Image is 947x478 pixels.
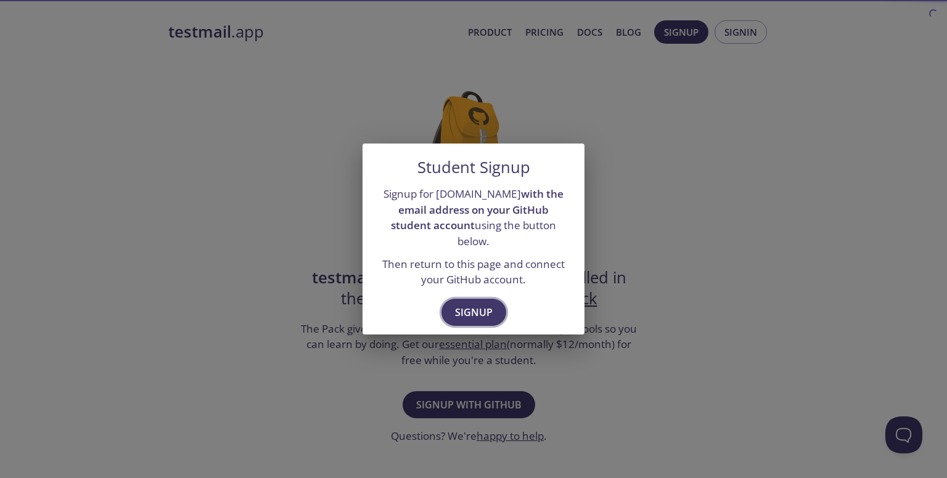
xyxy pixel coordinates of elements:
[455,304,493,321] span: Signup
[417,158,530,177] h5: Student Signup
[377,186,570,249] p: Signup for [DOMAIN_NAME] using the button below.
[441,299,506,326] button: Signup
[377,256,570,288] p: Then return to this page and connect your GitHub account.
[391,187,564,232] strong: with the email address on your GitHub student account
